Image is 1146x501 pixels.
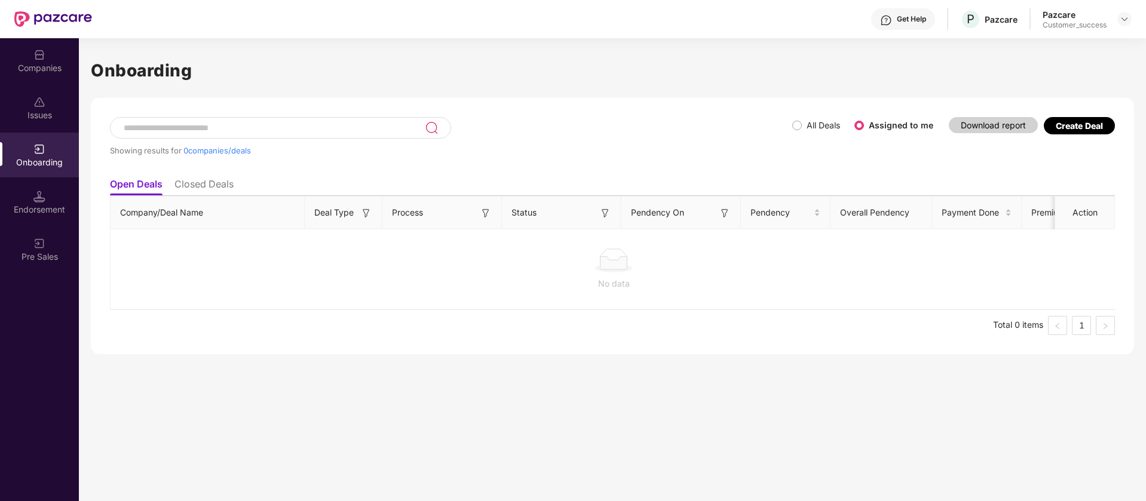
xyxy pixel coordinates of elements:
[1056,121,1103,131] div: Create Deal
[33,96,45,108] img: svg+xml;base64,PHN2ZyBpZD0iSXNzdWVzX2Rpc2FibGVkIiB4bWxucz0iaHR0cDovL3d3dy53My5vcmcvMjAwMC9zdmciIH...
[1096,316,1115,335] li: Next Page
[110,178,163,195] li: Open Deals
[33,49,45,61] img: svg+xml;base64,PHN2ZyBpZD0iQ29tcGFuaWVzIiB4bWxucz0iaHR0cDovL3d3dy53My5vcmcvMjAwMC9zdmciIHdpZHRoPS...
[1073,316,1090,334] a: 1
[880,14,892,26] img: svg+xml;base64,PHN2ZyBpZD0iSGVscC0zMngzMiIgeG1sbnM9Imh0dHA6Ly93d3cudzMub3JnLzIwMDAvc3ZnIiB3aWR0aD...
[392,206,423,219] span: Process
[869,120,933,130] label: Assigned to me
[33,190,45,202] img: svg+xml;base64,PHN2ZyB3aWR0aD0iMTQuNSIgaGVpZ2h0PSIxNC41IiB2aWV3Qm94PSIwIDAgMTYgMTYiIGZpbGw9Im5vbm...
[91,57,1134,84] h1: Onboarding
[741,196,831,229] th: Pendency
[1096,316,1115,335] button: right
[174,178,234,195] li: Closed Deals
[1102,322,1109,330] span: right
[750,206,811,219] span: Pendency
[111,196,305,229] th: Company/Deal Name
[1055,196,1115,229] th: Action
[183,146,251,155] span: 0 companies/deals
[1048,316,1067,335] li: Previous Page
[33,143,45,155] img: svg+xml;base64,PHN2ZyB3aWR0aD0iMjAiIGhlaWdodD0iMjAiIHZpZXdCb3g9IjAgMCAyMCAyMCIgZmlsbD0ibm9uZSIgeG...
[967,12,975,26] span: P
[631,206,684,219] span: Pendency On
[897,14,926,24] div: Get Help
[807,120,840,130] label: All Deals
[511,206,537,219] span: Status
[314,206,354,219] span: Deal Type
[949,117,1038,133] button: Download report
[831,196,932,229] th: Overall Pendency
[360,207,372,219] img: svg+xml;base64,PHN2ZyB3aWR0aD0iMTYiIGhlaWdodD0iMTYiIHZpZXdCb3g9IjAgMCAxNiAxNiIgZmlsbD0ibm9uZSIgeG...
[1043,20,1107,30] div: Customer_success
[719,207,731,219] img: svg+xml;base64,PHN2ZyB3aWR0aD0iMTYiIGhlaWdodD0iMTYiIHZpZXdCb3g9IjAgMCAxNiAxNiIgZmlsbD0ibm9uZSIgeG...
[1054,322,1061,330] span: left
[993,316,1043,335] li: Total 0 items
[1022,196,1099,229] th: Premium Paid
[120,277,1107,290] div: No data
[425,121,439,135] img: svg+xml;base64,PHN2ZyB3aWR0aD0iMjQiIGhlaWdodD0iMjUiIHZpZXdCb3g9IjAgMCAyNCAyNSIgZmlsbD0ibm9uZSIgeG...
[1043,9,1107,20] div: Pazcare
[480,207,492,219] img: svg+xml;base64,PHN2ZyB3aWR0aD0iMTYiIGhlaWdodD0iMTYiIHZpZXdCb3g9IjAgMCAxNiAxNiIgZmlsbD0ibm9uZSIgeG...
[33,238,45,250] img: svg+xml;base64,PHN2ZyB3aWR0aD0iMjAiIGhlaWdodD0iMjAiIHZpZXdCb3g9IjAgMCAyMCAyMCIgZmlsbD0ibm9uZSIgeG...
[14,11,92,27] img: New Pazcare Logo
[1048,316,1067,335] button: left
[599,207,611,219] img: svg+xml;base64,PHN2ZyB3aWR0aD0iMTYiIGhlaWdodD0iMTYiIHZpZXdCb3g9IjAgMCAxNiAxNiIgZmlsbD0ibm9uZSIgeG...
[1120,14,1129,24] img: svg+xml;base64,PHN2ZyBpZD0iRHJvcGRvd24tMzJ4MzIiIHhtbG5zPSJodHRwOi8vd3d3LnczLm9yZy8yMDAwL3N2ZyIgd2...
[942,206,1003,219] span: Payment Done
[932,196,1022,229] th: Payment Done
[110,146,792,155] div: Showing results for
[1072,316,1091,335] li: 1
[985,14,1018,25] div: Pazcare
